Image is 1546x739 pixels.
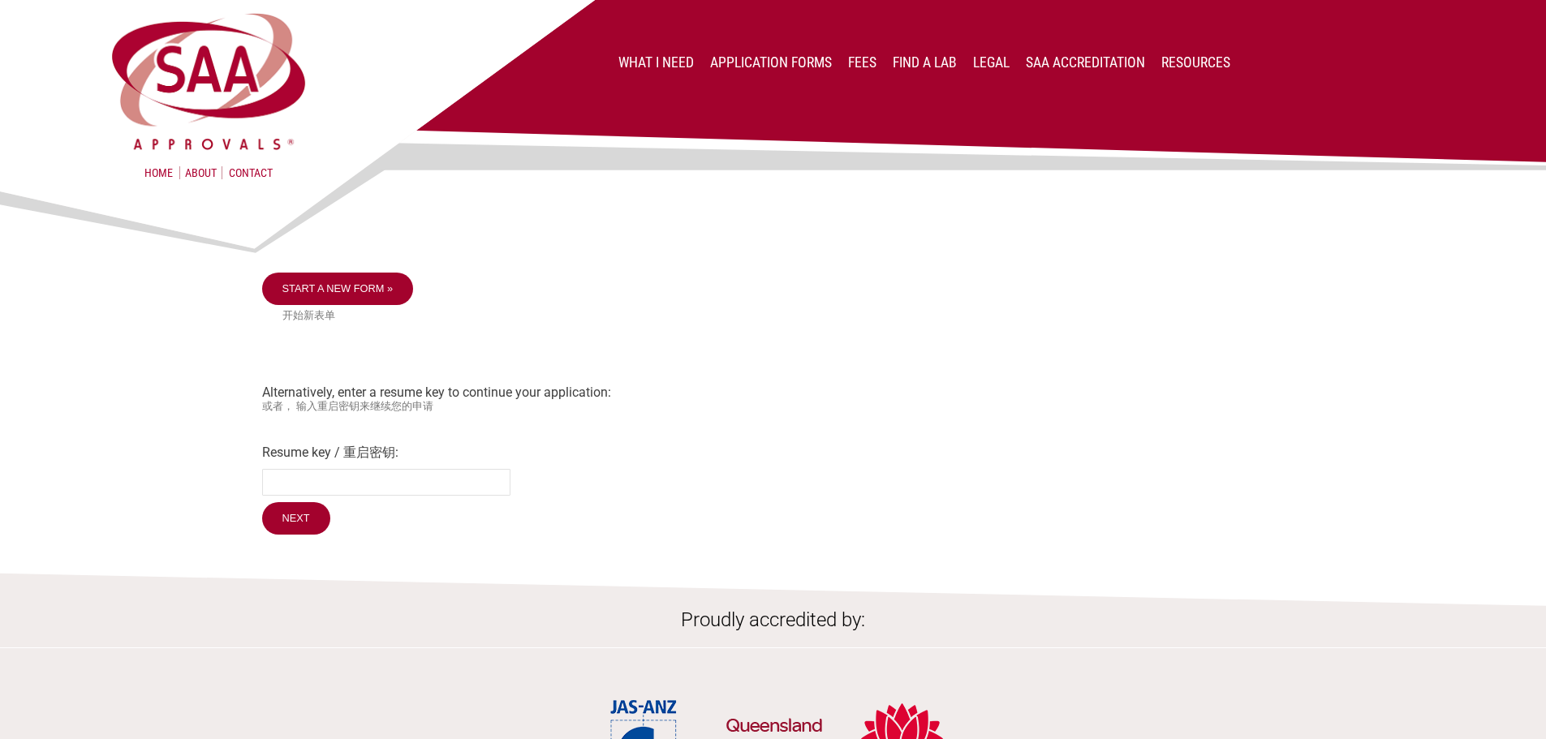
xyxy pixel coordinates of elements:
[144,166,173,179] a: Home
[848,54,876,71] a: Fees
[282,309,1285,323] small: 开始新表单
[262,273,414,305] a: Start a new form »
[262,445,1285,462] label: Resume key / 重启密钥:
[893,54,957,71] a: Find a lab
[262,273,1285,539] div: Alternatively, enter a resume key to continue your application:
[710,54,832,71] a: Application Forms
[229,166,273,179] a: Contact
[973,54,1010,71] a: Legal
[1026,54,1145,71] a: SAA Accreditation
[262,502,330,535] input: Next
[618,54,694,71] a: What I Need
[179,166,222,179] a: About
[108,10,309,153] img: SAA Approvals
[1161,54,1230,71] a: Resources
[262,400,1285,414] small: 或者， 输入重启密钥来继续您的申请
